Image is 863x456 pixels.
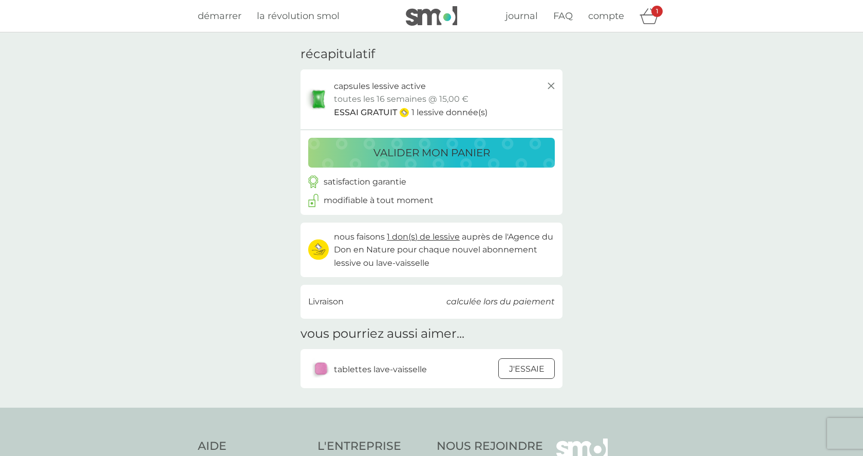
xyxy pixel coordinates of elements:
span: compte [588,10,624,22]
p: toutes les 16 semaines @ 15,00 € [334,93,468,106]
p: J'ESSAIE [509,362,545,376]
button: valider mon panier [308,138,555,168]
button: J'ESSAIE [498,358,555,379]
h4: L'ENTREPRISE [317,439,427,454]
h2: vous pourriez aussi aimer... [301,326,464,341]
p: nous faisons auprès de l'Agence du Don en Nature pour chaque nouvel abonnement lessive ou lave-va... [334,230,555,270]
p: Livraison [308,295,344,308]
div: panier [640,6,665,26]
span: FAQ [553,10,573,22]
p: valider mon panier [373,144,490,161]
h3: récapitulatif [301,47,375,62]
p: calculée lors du paiement [446,295,555,308]
img: smol [406,6,457,26]
p: 1 lessive donnée(s) [411,106,487,119]
span: la révolution smol [257,10,340,22]
a: démarrer [198,9,241,24]
span: démarrer [198,10,241,22]
a: FAQ [553,9,573,24]
p: modifiable à tout moment [324,194,434,207]
a: journal [505,9,538,24]
a: compte [588,9,624,24]
p: tablettes lave-vaisselle [334,363,427,376]
p: satisfaction garantie [324,175,406,189]
h4: NOUS REJOINDRE [437,439,543,454]
a: la révolution smol [257,9,340,24]
p: capsules lessive active [334,80,426,93]
span: journal [505,10,538,22]
span: 1 don(s) de lessive [387,232,460,242]
h4: AIDE [198,439,307,454]
span: ESSAI GRATUIT [334,106,397,119]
